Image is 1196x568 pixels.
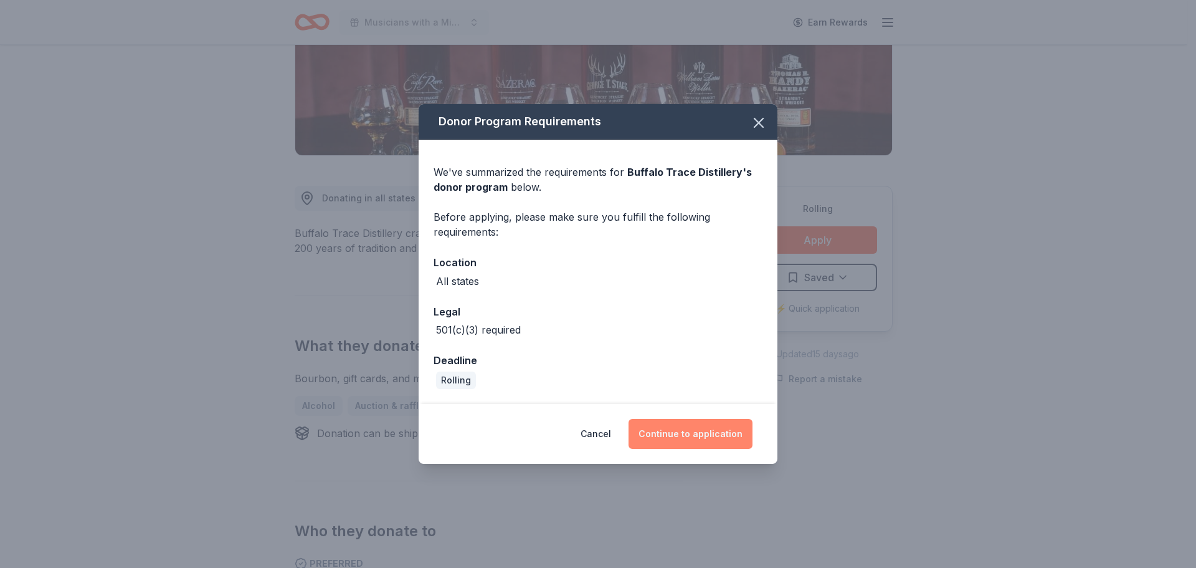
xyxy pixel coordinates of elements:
[434,165,762,195] div: We've summarized the requirements for below.
[434,209,762,239] div: Before applying, please make sure you fulfill the following requirements:
[434,352,762,368] div: Deadline
[436,372,476,389] div: Rolling
[434,304,762,320] div: Legal
[436,274,479,289] div: All states
[436,322,521,337] div: 501(c)(3) required
[419,104,777,140] div: Donor Program Requirements
[629,419,752,449] button: Continue to application
[581,419,611,449] button: Cancel
[434,254,762,271] div: Location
